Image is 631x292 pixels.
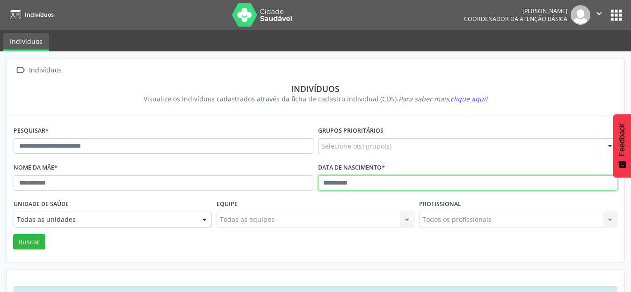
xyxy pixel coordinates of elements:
div: Indivíduos [20,84,611,94]
button: apps [608,7,624,23]
i:  [594,8,604,19]
button:  [590,5,608,25]
div: Indivíduos [27,64,63,77]
label: Nome da mãe [14,161,58,175]
button: Buscar [13,234,45,250]
img: img [571,5,590,25]
a: Indivíduos [7,7,54,22]
label: Grupos prioritários [318,124,384,138]
i:  [14,64,27,77]
span: Feedback [618,123,626,156]
label: Unidade de saúde [14,197,69,212]
span: Indivíduos [25,11,54,19]
label: Profissional [419,197,461,212]
div: [PERSON_NAME] [464,7,567,15]
label: Data de nascimento [318,161,385,175]
a: Indivíduos [3,33,49,51]
span: Coordenador da Atenção Básica [464,15,567,23]
button: Feedback - Mostrar pesquisa [613,114,631,178]
div: Visualize os indivíduos cadastrados através da ficha de cadastro individual (CDS). [20,94,611,104]
i: Para saber mais, [399,94,487,103]
label: Equipe [217,197,238,212]
span: Todas as unidades [17,215,193,224]
a:  Indivíduos [14,64,63,77]
span: clique aqui! [450,94,487,103]
span: Selecione o(s) grupo(s) [321,141,392,151]
label: Pesquisar [14,124,49,138]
